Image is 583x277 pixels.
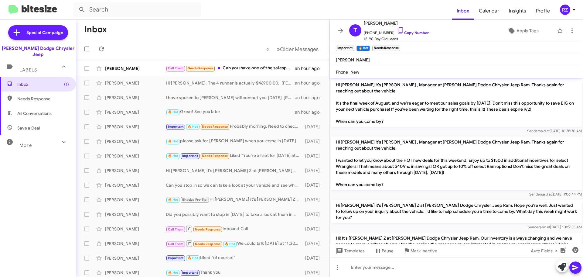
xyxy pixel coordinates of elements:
[166,240,302,247] div: We could talk [DATE] at 11:30 to discuss options.
[295,109,325,115] div: an hour ago
[398,245,442,256] button: Mark Inactive
[168,139,178,143] span: 🔥 Hot
[166,211,302,217] div: Did you possibly want to stop in [DATE] to take a look at them in person?
[166,254,302,261] div: Liked “of course!”
[105,109,166,115] div: [PERSON_NAME]
[195,242,221,246] span: Needs Response
[182,271,198,275] span: Important
[356,46,370,51] small: 🔥 Hot
[277,45,280,53] span: »
[166,269,302,276] div: Thank you
[302,270,325,276] div: [DATE]
[331,137,582,190] p: Hi [PERSON_NAME] it's [PERSON_NAME] , Manager at [PERSON_NAME] Dodge Chrysler Jeep Ram. Thanks ag...
[168,110,178,114] span: 🔥 Hot
[166,225,302,233] div: Inbound Call
[302,182,325,188] div: [DATE]
[302,197,325,203] div: [DATE]
[166,182,302,188] div: Can you stop in so we can take a look at your vehicle and see what we can do?
[168,271,178,275] span: 🔥 Hot
[202,154,228,158] span: Needs Response
[105,153,166,159] div: [PERSON_NAME]
[330,245,370,256] button: Templates
[166,196,302,203] div: Hi [PERSON_NAME] it's [PERSON_NAME] Z at [PERSON_NAME] Dodge Chrysler Jeep Ram. Kick off Back to ...
[504,2,531,20] a: Insights
[105,270,166,276] div: [PERSON_NAME]
[168,227,184,231] span: Call Them
[295,65,325,71] div: an hour ago
[105,65,166,71] div: [PERSON_NAME]
[492,25,554,36] button: Apply Tags
[353,26,357,35] span: T
[17,81,69,87] span: Inbox
[541,192,552,196] span: said at
[188,256,198,260] span: 🔥 Hot
[105,80,166,86] div: [PERSON_NAME]
[168,66,184,70] span: Call Them
[372,46,400,51] small: Needs Response
[331,200,582,223] p: Hi [PERSON_NAME] it's [PERSON_NAME] Z at [PERSON_NAME] Dodge Chrysler Jeep Ram. Hope you're well....
[474,2,504,20] a: Calendar
[168,198,178,202] span: 🔥 Hot
[295,80,325,86] div: an hour ago
[302,124,325,130] div: [DATE]
[182,198,207,202] span: Bitesize Pro-Tip!
[331,233,582,256] p: Hi! It's [PERSON_NAME] Z at [PERSON_NAME] Dodge Chrysler Jeep Ram. Our inventory is always changi...
[84,25,107,34] h1: Inbox
[528,225,582,229] span: Sender [DATE] 10:19:35 AM
[105,168,166,174] div: [PERSON_NAME]
[527,129,582,133] span: Sender [DATE] 10:38:30 AM
[411,245,437,256] span: Mark Inactive
[105,124,166,130] div: [PERSON_NAME]
[64,81,69,87] span: (1)
[397,30,429,35] a: Copy Number
[331,79,582,127] p: Hi [PERSON_NAME] it's [PERSON_NAME] , Manager at [PERSON_NAME] Dodge Chrysler Jeep Ram. Thanks ag...
[182,154,198,158] span: Important
[166,123,302,130] div: Probably morning. Need to check sched, thank u
[166,80,295,86] div: Hi [PERSON_NAME], The 4 runner is actually $46900.00. [PERSON_NAME]
[517,25,539,36] span: Apply Tags
[560,5,570,15] div: RZ
[531,2,555,20] span: Profile
[540,225,550,229] span: said at
[382,245,394,256] span: Pause
[168,125,184,129] span: Important
[19,143,32,148] span: More
[280,46,319,53] span: Older Messages
[105,211,166,217] div: [PERSON_NAME]
[370,245,398,256] button: Pause
[350,69,359,75] span: New
[166,168,302,174] div: Hi [PERSON_NAME] it's [PERSON_NAME] Z at [PERSON_NAME] Dodge Chrysler Jeep Ram. Kick off Back to ...
[195,227,221,231] span: Needs Response
[26,29,63,36] span: Special Campaign
[168,256,184,260] span: Important
[302,255,325,261] div: [DATE]
[188,125,198,129] span: 🔥 Hot
[266,45,270,53] span: «
[17,110,52,116] span: All Conversations
[263,43,273,55] button: Previous
[105,138,166,144] div: [PERSON_NAME]
[539,129,550,133] span: said at
[529,192,582,196] span: Sender [DATE] 1:06:44 PM
[168,154,178,158] span: 🔥 Hot
[19,67,37,73] span: Labels
[166,95,295,101] div: I have spoken to [PERSON_NAME] will contact you [DATE] [PERSON_NAME]
[166,138,302,145] div: please ask for [PERSON_NAME] when you come in [DATE]
[336,57,370,63] span: [PERSON_NAME]
[105,182,166,188] div: [PERSON_NAME]
[364,27,429,36] span: [PHONE_NUMBER]
[225,242,235,246] span: 🔥 Hot
[273,43,322,55] button: Next
[452,2,474,20] span: Inbox
[263,43,322,55] nav: Page navigation example
[73,2,201,17] input: Search
[335,245,365,256] span: Templates
[105,226,166,232] div: [PERSON_NAME]
[531,245,560,256] span: Auto Fields
[336,69,348,75] span: Phone
[364,19,429,27] span: [PERSON_NAME]
[336,46,354,51] small: Important
[302,138,325,144] div: [DATE]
